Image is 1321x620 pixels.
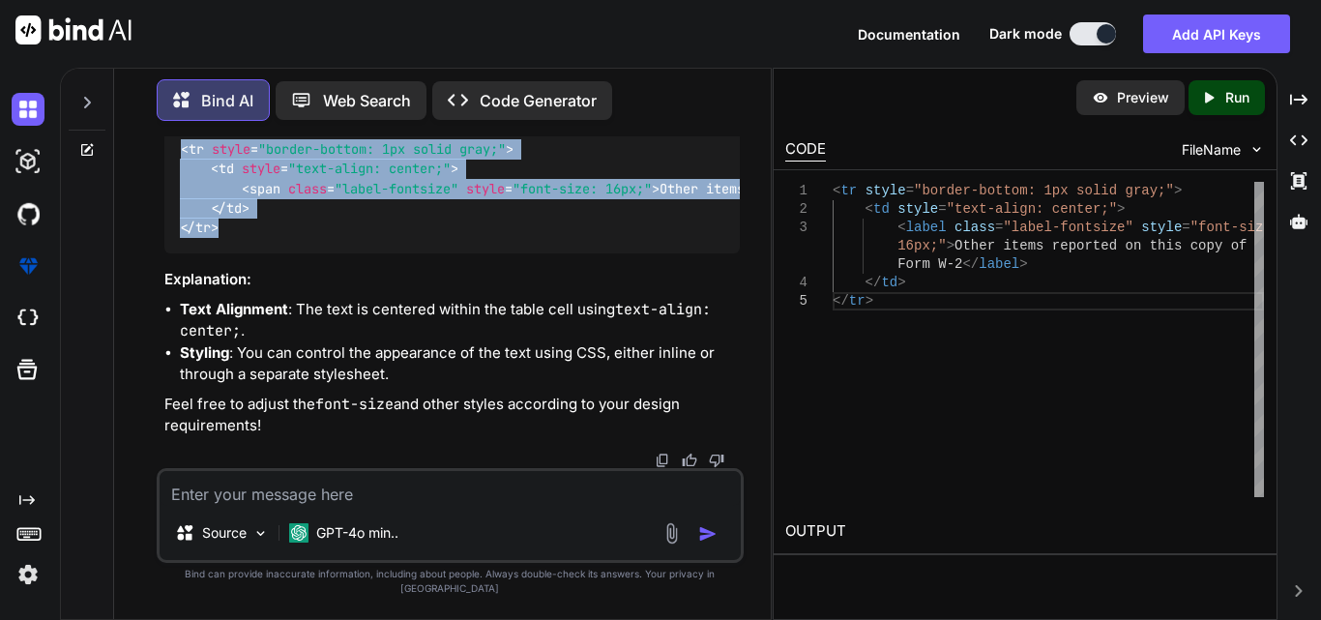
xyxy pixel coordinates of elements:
div: CODE [785,138,826,162]
span: "font-size: 16px;" [513,180,652,197]
span: < [897,220,905,235]
span: label [906,220,947,235]
span: FileName [1182,140,1241,160]
li: : The text is centered within the table cell using . [180,299,740,342]
p: Web Search [323,89,411,112]
img: premium [12,250,44,282]
p: Run [1225,88,1249,107]
span: style [212,140,250,158]
span: tr [189,140,204,158]
h2: OUTPUT [774,509,1277,554]
span: > [1117,201,1125,217]
span: tr [195,220,211,237]
div: 5 [785,292,807,310]
code: Other items reported on this copy of Form W-2 [180,139,1062,238]
span: Documentation [858,26,960,43]
img: Bind AI [15,15,132,44]
span: style [1141,220,1182,235]
span: </ [866,275,882,290]
span: > [947,238,954,253]
p: Bind can provide inaccurate information, including about people. Always double-check its answers.... [157,567,744,596]
span: = [995,220,1003,235]
img: darkAi-studio [12,145,44,178]
span: < = > [181,140,514,158]
span: label [979,256,1019,272]
span: < = > [211,161,458,178]
strong: Text Alignment [180,300,288,318]
button: Documentation [858,24,960,44]
span: < [866,201,873,217]
img: dislike [709,453,724,468]
span: td [226,199,242,217]
img: icon [698,524,718,544]
span: class [954,220,995,235]
span: = [906,183,914,198]
h3: Explanation: [164,269,740,291]
p: Feel free to adjust the and other styles according to your design requirements! [164,394,740,437]
span: 16px;" [897,238,946,253]
span: "border-bottom: 1px solid gray;" [914,183,1174,198]
span: "border-bottom: 1px solid gray;" [258,140,506,158]
span: </ > [180,220,219,237]
code: font-size [315,395,394,414]
span: < = = > [242,180,660,197]
strong: Styling [180,343,229,362]
img: settings [12,558,44,591]
img: attachment [660,522,683,545]
img: githubDark [12,197,44,230]
span: > [1019,256,1027,272]
span: td [881,275,897,290]
img: GPT-4o mini [289,523,308,543]
span: </ [833,293,849,309]
p: Source [202,523,247,543]
span: td [219,161,234,178]
span: Form W-2 [897,256,962,272]
span: tr [849,293,866,309]
span: > [866,293,873,309]
span: "font-size: [1190,220,1279,235]
div: 2 [785,200,807,219]
span: = [938,201,946,217]
button: Add API Keys [1143,15,1290,53]
span: "text-align: center;" [288,161,451,178]
img: cloudideIcon [12,302,44,335]
span: tr [840,183,857,198]
span: = [1182,220,1189,235]
img: chevron down [1248,141,1265,158]
span: </ [962,256,979,272]
img: preview [1092,89,1109,106]
div: 1 [785,182,807,200]
span: < [833,183,840,198]
img: like [682,453,697,468]
li: : You can control the appearance of the text using CSS, either inline or through a separate style... [180,342,740,386]
span: > [897,275,905,290]
p: GPT-4o min.. [316,523,398,543]
div: 3 [785,219,807,237]
div: 4 [785,274,807,292]
img: copy [655,453,670,468]
span: style [466,180,505,197]
span: style [897,201,938,217]
p: Bind AI [201,89,253,112]
span: "label-fontsize" [335,180,458,197]
p: Code Generator [480,89,597,112]
span: style [242,161,280,178]
img: Pick Models [252,525,269,542]
span: </ > [211,199,250,217]
span: td [873,201,890,217]
span: style [866,183,906,198]
span: span [250,180,280,197]
span: "label-fontsize" [1003,220,1132,235]
span: Other items reported on this copy of [954,238,1247,253]
img: darkChat [12,93,44,126]
span: > [1174,183,1182,198]
span: "text-align: center;" [947,201,1117,217]
span: Dark mode [989,24,1062,44]
span: class [288,180,327,197]
p: Preview [1117,88,1169,107]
